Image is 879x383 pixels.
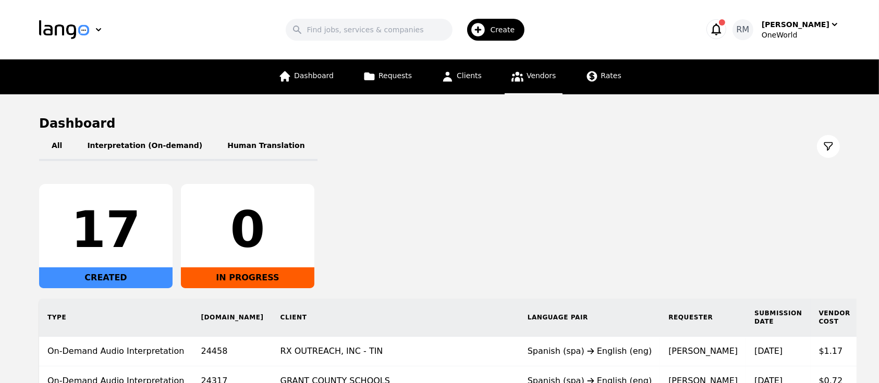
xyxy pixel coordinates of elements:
[294,71,334,80] span: Dashboard
[811,299,859,337] th: Vendor Cost
[379,71,412,80] span: Requests
[39,337,193,366] td: On-Demand Audio Interpretation
[193,337,272,366] td: 24458
[39,20,89,39] img: Logo
[746,299,810,337] th: Submission Date
[435,59,488,94] a: Clients
[39,132,75,161] button: All
[39,115,840,132] h1: Dashboard
[762,30,840,40] div: OneWorld
[519,299,661,337] th: Language Pair
[75,132,215,161] button: Interpretation (On-demand)
[505,59,562,94] a: Vendors
[181,267,314,288] div: IN PROGRESS
[528,345,652,357] div: Spanish (spa) English (eng)
[47,205,164,255] div: 17
[754,346,783,356] time: [DATE]
[817,135,840,158] button: Filter
[453,15,531,45] button: Create
[527,71,556,80] span: Vendors
[491,24,522,35] span: Create
[272,299,519,337] th: Client
[601,71,621,80] span: Rates
[457,71,482,80] span: Clients
[579,59,628,94] a: Rates
[733,19,840,40] button: RM[PERSON_NAME]OneWorld
[272,337,519,366] td: RX OUTREACH, INC - TIN
[357,59,418,94] a: Requests
[762,19,829,30] div: [PERSON_NAME]
[286,19,453,41] input: Find jobs, services & companies
[193,299,272,337] th: [DOMAIN_NAME]
[39,267,173,288] div: CREATED
[189,205,306,255] div: 0
[660,337,746,366] td: [PERSON_NAME]
[272,59,340,94] a: Dashboard
[39,299,193,337] th: Type
[660,299,746,337] th: Requester
[811,337,859,366] td: $1.17
[215,132,318,161] button: Human Translation
[736,23,749,36] span: RM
